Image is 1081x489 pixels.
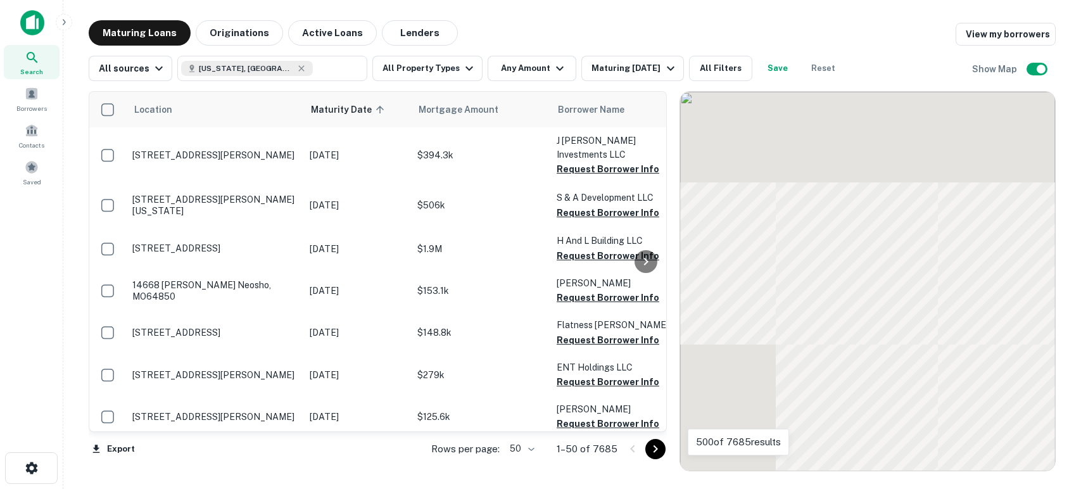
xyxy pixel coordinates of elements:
p: [STREET_ADDRESS][PERSON_NAME] [132,411,297,422]
p: [DATE] [310,242,405,256]
p: 14668 [PERSON_NAME] Neosho, MO64850 [132,279,297,302]
p: [DATE] [310,148,405,162]
th: Mortgage Amount [411,92,550,127]
p: $148.8k [417,326,544,340]
button: Go to next page [645,439,666,459]
p: Rows per page: [431,441,500,457]
p: [DATE] [310,410,405,424]
iframe: Chat Widget [1018,388,1081,448]
p: [STREET_ADDRESS][PERSON_NAME] [132,369,297,381]
p: [STREET_ADDRESS] [132,243,297,254]
button: Request Borrower Info [557,416,659,431]
p: $506k [417,198,544,212]
button: Request Borrower Info [557,290,659,305]
p: [PERSON_NAME] [557,276,683,290]
p: $394.3k [417,148,544,162]
a: Search [4,45,60,79]
button: Request Borrower Info [557,248,659,264]
span: Mortgage Amount [419,102,515,117]
div: 50 [505,440,536,458]
p: [STREET_ADDRESS] [132,327,297,338]
span: Saved [23,177,41,187]
p: [STREET_ADDRESS][PERSON_NAME][US_STATE] [132,194,297,217]
p: $1.9M [417,242,544,256]
span: Location [134,102,172,117]
button: Request Borrower Info [557,374,659,390]
p: S & A Development LLC [557,191,683,205]
th: Borrower Name [550,92,690,127]
p: [DATE] [310,368,405,382]
h6: Show Map [972,62,1019,76]
p: $153.1k [417,284,544,298]
p: [DATE] [310,198,405,212]
span: Borrowers [16,103,47,113]
button: All sources [89,56,172,81]
button: Save your search to get updates of matches that match your search criteria. [757,56,798,81]
p: 1–50 of 7685 [557,441,617,457]
th: Location [126,92,303,127]
p: ENT Holdings LLC [557,360,683,374]
span: Borrower Name [558,102,624,117]
th: Maturity Date [303,92,411,127]
button: Request Borrower Info [557,162,659,177]
p: Flatness [PERSON_NAME] [557,318,683,332]
span: Search [20,67,43,77]
button: Maturing Loans [89,20,191,46]
button: Reset [803,56,844,81]
p: [DATE] [310,326,405,340]
button: All Filters [689,56,752,81]
span: [US_STATE], [GEOGRAPHIC_DATA] [199,63,294,74]
div: Maturing [DATE] [591,61,678,76]
a: Borrowers [4,82,60,116]
p: J [PERSON_NAME] Investments LLC [557,134,683,162]
p: 500 of 7685 results [696,435,781,450]
button: Maturing [DATE] [581,56,683,81]
p: H And L Building LLC [557,234,683,248]
a: Contacts [4,118,60,153]
div: All sources [99,61,167,76]
span: Contacts [19,140,44,150]
span: Maturity Date [311,102,388,117]
button: Request Borrower Info [557,205,659,220]
a: View my borrowers [956,23,1056,46]
button: Originations [196,20,283,46]
p: $279k [417,368,544,382]
div: 0 0 [680,92,1055,471]
p: [PERSON_NAME] [557,402,683,416]
a: Saved [4,155,60,189]
button: Request Borrower Info [557,333,659,348]
img: capitalize-icon.png [20,10,44,35]
p: $125.6k [417,410,544,424]
p: [DATE] [310,284,405,298]
button: All Property Types [372,56,483,81]
button: Any Amount [488,56,576,81]
button: Export [89,440,138,459]
button: Lenders [382,20,458,46]
button: Active Loans [288,20,377,46]
p: [STREET_ADDRESS][PERSON_NAME] [132,149,297,161]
